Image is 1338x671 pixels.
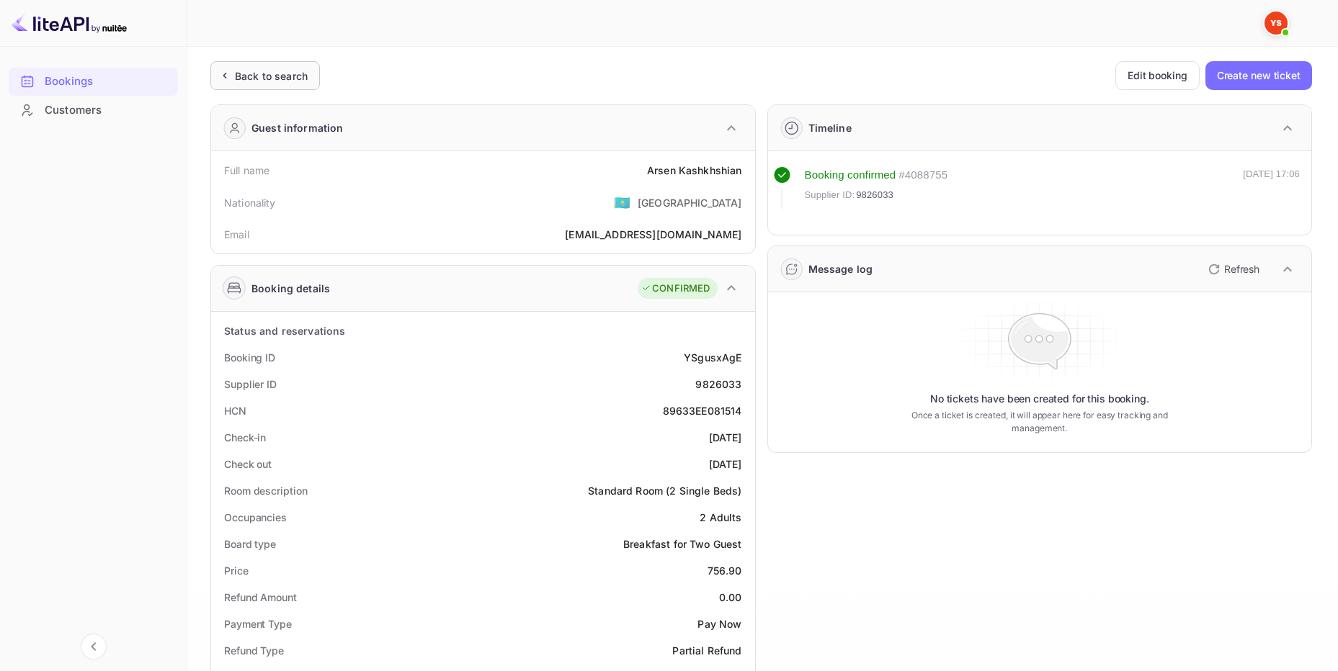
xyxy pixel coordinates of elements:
[9,96,178,123] a: Customers
[623,536,741,551] div: Breakfast for Two Guest
[9,96,178,125] div: Customers
[930,392,1149,406] p: No tickets have been created for this booking.
[1115,61,1200,90] button: Edit booking
[9,68,178,94] a: Bookings
[805,188,855,202] span: Supplier ID:
[565,227,741,242] div: [EMAIL_ADDRESS][DOMAIN_NAME]
[856,188,893,202] span: 9826033
[81,634,107,659] button: Collapse navigation
[709,456,742,472] div: [DATE]
[224,227,249,242] div: Email
[614,189,630,215] span: United States
[663,403,742,418] div: 89633EE081514
[224,590,297,605] div: Refund Amount
[708,563,742,578] div: 756.90
[224,536,276,551] div: Board type
[1200,258,1265,281] button: Refresh
[697,616,741,631] div: Pay Now
[12,12,127,35] img: LiteAPI logo
[808,261,873,276] div: Message log
[672,643,741,658] div: Partial Refund
[251,281,330,296] div: Booking details
[684,350,741,365] div: YSgusxAgE
[45,102,171,119] div: Customers
[224,563,249,578] div: Price
[709,430,742,445] div: [DATE]
[224,350,275,365] div: Booking ID
[45,73,171,90] div: Bookings
[224,430,266,445] div: Check-in
[719,590,742,605] div: 0.00
[647,163,742,178] div: Arsen Kashkhshian
[224,456,272,472] div: Check out
[224,195,276,210] div: Nationality
[224,163,269,178] div: Full name
[235,68,308,84] div: Back to search
[9,68,178,96] div: Bookings
[695,377,741,392] div: 9826033
[224,403,246,418] div: HCN
[700,510,741,525] div: 2 Adults
[224,616,292,631] div: Payment Type
[1205,61,1312,90] button: Create new ticket
[1224,261,1259,276] p: Refresh
[224,377,277,392] div: Supplier ID
[898,167,947,184] div: # 4088755
[805,167,896,184] div: Booking confirmed
[641,282,710,296] div: CONFIRMED
[638,195,742,210] div: [GEOGRAPHIC_DATA]
[224,323,345,338] div: Status and reservations
[1243,167,1300,209] div: [DATE] 17:06
[224,483,307,498] div: Room description
[1265,12,1288,35] img: Yandex Support
[588,483,741,498] div: Standard Room (2 Single Beds)
[808,120,852,135] div: Timeline
[893,409,1186,435] p: Once a ticket is created, it will appear here for easy tracking and management.
[251,120,344,135] div: Guest information
[224,643,284,658] div: Refund Type
[224,510,287,525] div: Occupancies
